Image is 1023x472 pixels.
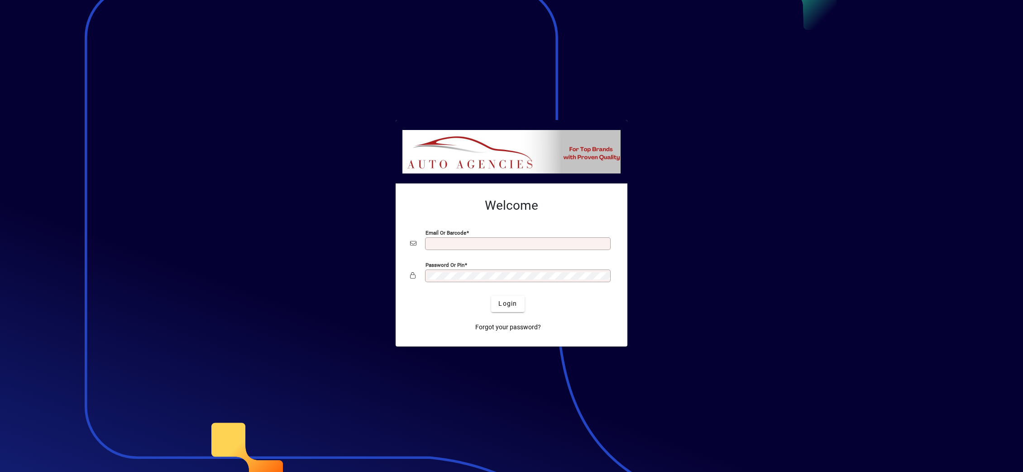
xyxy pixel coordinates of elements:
button: Login [491,296,524,312]
h2: Welcome [410,198,613,213]
mat-label: Password or Pin [425,261,464,268]
span: Login [498,299,517,308]
a: Forgot your password? [472,319,545,336]
mat-label: Email or Barcode [425,229,466,236]
span: Forgot your password? [475,323,541,332]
